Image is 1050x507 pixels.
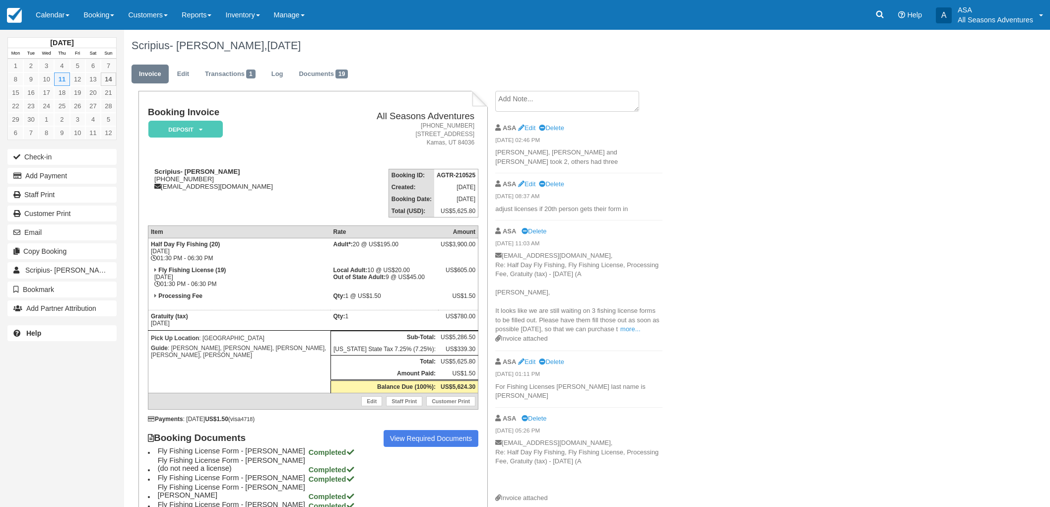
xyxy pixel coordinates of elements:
span: Fly Fishing License Form - [PERSON_NAME] [158,447,307,455]
td: [DATE] [434,193,478,205]
a: 1 [39,113,54,126]
div: US$780.00 [441,313,475,328]
div: : [DATE] (visa ) [148,416,478,423]
strong: Out of State Adult [333,274,386,281]
th: Booking Date: [389,193,434,205]
td: 10 @ US$20.00 9 @ US$45.00 [330,264,438,290]
div: Invoice attached [495,494,662,503]
p: adjust licenses if 20th person gets their form in [495,205,662,214]
p: : [PERSON_NAME], [PERSON_NAME], [PERSON_NAME], [PERSON_NAME], [PERSON_NAME] [151,343,328,360]
em: Deposit [148,121,223,138]
a: 17 [39,86,54,99]
a: Edit [518,124,535,132]
a: Help [7,325,117,341]
div: A [936,7,952,23]
th: Mon [8,48,23,59]
button: Bookmark [7,282,117,297]
div: US$1.50 [441,292,475,307]
a: 24 [39,99,54,113]
a: 12 [101,126,116,140]
th: Sub-Total: [330,331,438,344]
h1: Booking Invoice [148,107,327,118]
a: more... [620,325,640,333]
a: Documents19 [291,65,355,84]
a: Edit [518,358,535,365]
p: For Fishing Licenses [PERSON_NAME] last name is [PERSON_NAME] [495,382,662,401]
button: Add Payment [7,168,117,184]
strong: Fly Fishing License (19) [158,267,226,274]
td: US$5,286.50 [438,331,478,344]
th: Balance Due (100%): [330,380,438,393]
span: 19 [335,70,348,78]
th: Amount Paid: [330,367,438,380]
th: Total (USD): [389,205,434,217]
strong: Payments [148,416,183,423]
strong: Adult* [333,241,352,248]
strong: Booking Documents [148,433,255,443]
a: 30 [23,113,39,126]
th: Thu [54,48,69,59]
a: 26 [70,99,85,113]
td: 20 @ US$195.00 [330,238,438,265]
a: 5 [70,59,85,72]
a: 1 [8,59,23,72]
th: Created: [389,181,434,193]
strong: ASA [503,415,516,422]
a: 11 [85,126,101,140]
a: 18 [54,86,69,99]
strong: ASA [503,227,516,235]
strong: Qty [333,313,345,320]
a: Staff Print [386,396,422,406]
strong: Gratuity (tax) [151,313,188,320]
p: [PERSON_NAME], [PERSON_NAME] and [PERSON_NAME] took 2, others had three [495,148,662,166]
strong: Scripius- [PERSON_NAME] [154,168,240,175]
a: 10 [70,126,85,140]
span: Fly Fishing License Form - [PERSON_NAME] [PERSON_NAME] [158,483,307,499]
a: 11 [54,72,69,86]
a: Staff Print [7,187,117,203]
strong: AGTR-210525 [437,172,475,179]
td: US$339.30 [438,343,478,356]
td: 1 @ US$1.50 [330,290,438,310]
strong: Processing Fee [158,292,202,299]
a: 8 [8,72,23,86]
a: 10 [39,72,54,86]
th: Item [148,226,330,238]
strong: Pick Up Location [151,335,199,342]
a: 4 [85,113,101,126]
span: Scripius- [PERSON_NAME] [25,266,111,274]
button: Email [7,224,117,240]
a: 3 [70,113,85,126]
a: Transactions1 [197,65,263,84]
div: [PHONE_NUMBER] [EMAIL_ADDRESS][DOMAIN_NAME] [148,168,327,190]
a: 9 [23,72,39,86]
a: 13 [85,72,101,86]
a: Delete [522,227,546,235]
em: [DATE] 08:37 AM [495,192,662,203]
a: 15 [8,86,23,99]
strong: ASA [503,124,516,132]
a: 28 [101,99,116,113]
strong: US$1.50 [205,416,228,423]
button: Check-in [7,149,117,165]
strong: ASA [503,358,516,365]
a: Edit [361,396,382,406]
strong: Guide [151,345,168,352]
a: Delete [522,415,546,422]
button: Copy Booking [7,243,117,259]
a: 3 [39,59,54,72]
a: Invoice [131,65,169,84]
a: 5 [101,113,116,126]
a: 2 [54,113,69,126]
em: [DATE] 02:46 PM [495,136,662,147]
a: 7 [23,126,39,140]
a: Delete [539,180,564,188]
a: 4 [54,59,69,72]
a: Delete [539,124,564,132]
a: View Required Documents [384,430,479,447]
span: [DATE] [267,39,301,52]
strong: Completed [309,448,355,456]
th: Sun [101,48,116,59]
th: Sat [85,48,101,59]
p: All Seasons Adventures [958,15,1033,25]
